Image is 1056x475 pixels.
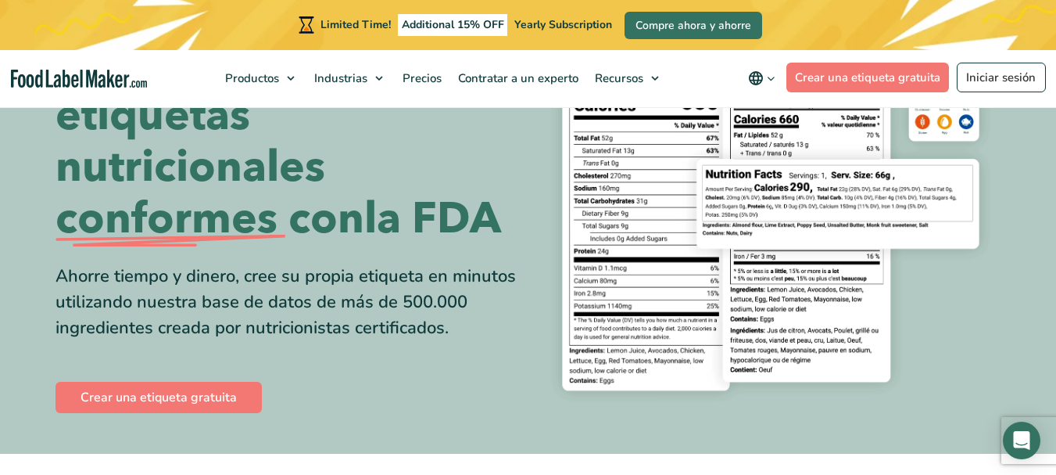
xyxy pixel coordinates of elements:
[398,70,443,86] span: Precios
[590,70,645,86] span: Recursos
[398,14,508,36] span: Additional 15% OFF
[55,264,517,341] div: Ahorre tiempo y dinero, cree su propia etiqueta en minutos utilizando nuestra base de datos de má...
[514,17,612,32] span: Yearly Subscription
[320,17,391,32] span: Limited Time!
[587,50,667,106] a: Recursos
[450,50,583,106] a: Contratar a un experto
[55,382,262,413] a: Crear una etiqueta gratuita
[1003,422,1040,459] div: Open Intercom Messenger
[55,193,364,245] span: conformes con
[453,70,580,86] span: Contratar a un experto
[217,50,302,106] a: Productos
[786,63,950,92] a: Crear una etiqueta gratuita
[395,50,446,106] a: Precios
[220,70,281,86] span: Productos
[306,50,391,106] a: Industrias
[625,12,762,39] a: Compre ahora y ahorre
[310,70,369,86] span: Industrias
[957,63,1046,92] a: Iniciar sesión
